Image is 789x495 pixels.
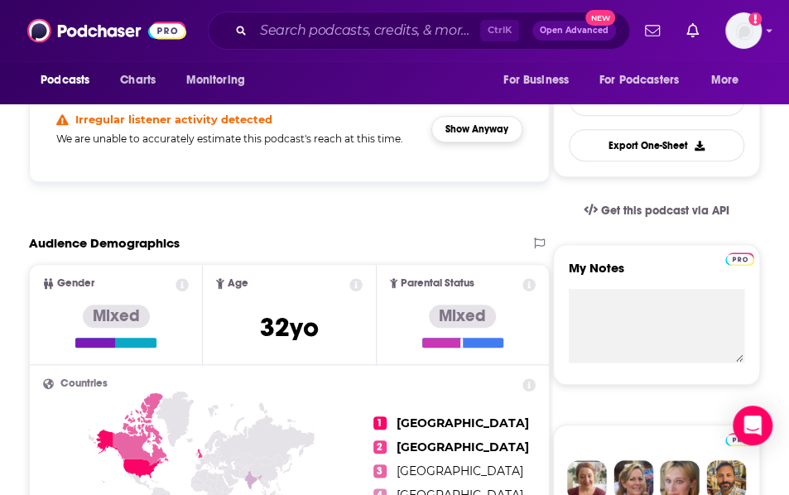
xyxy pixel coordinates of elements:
h5: We are unable to accurately estimate this podcast's reach at this time. [56,132,418,145]
div: Search podcasts, credits, & more... [208,12,630,50]
span: Gender [57,278,94,289]
button: open menu [492,65,589,96]
button: open menu [174,65,266,96]
span: For Business [503,69,569,92]
img: Podchaser - Follow, Share and Rate Podcasts [27,15,186,46]
div: Open Intercom Messenger [733,406,772,445]
span: 3 [373,464,387,478]
span: Podcasts [41,69,89,92]
span: Open Advanced [540,26,609,35]
h4: Irregular listener activity detected [75,113,272,126]
img: Podchaser Pro [725,433,754,446]
span: Age [228,278,248,289]
span: [GEOGRAPHIC_DATA] [397,464,523,478]
button: open menu [700,65,760,96]
button: Show Anyway [431,116,522,142]
button: Open AdvancedNew [532,21,616,41]
button: Export One-Sheet [569,129,744,161]
a: Show notifications dropdown [638,17,666,45]
span: 1 [373,416,387,430]
span: 2 [373,440,387,454]
span: [GEOGRAPHIC_DATA] [397,416,529,430]
div: Mixed [429,305,496,328]
a: Pro website [725,430,754,446]
span: 32 yo [260,311,319,344]
h2: Audience Demographics [29,235,180,251]
span: For Podcasters [599,69,679,92]
button: open menu [29,65,111,96]
span: Countries [60,378,108,389]
input: Search podcasts, credits, & more... [253,17,480,44]
svg: Add a profile image [748,12,762,26]
span: Get this podcast via API [601,204,729,218]
span: Ctrl K [480,20,519,41]
span: Monitoring [185,69,244,92]
span: More [711,69,739,92]
a: Get this podcast via API [570,190,743,231]
a: Charts [109,65,166,96]
img: Podchaser Pro [725,252,754,266]
span: Charts [120,69,156,92]
span: Logged in as gmalloy [725,12,762,49]
span: Parental Status [401,278,474,289]
label: My Notes [569,260,744,289]
a: Pro website [725,250,754,266]
a: Show notifications dropdown [680,17,705,45]
button: Show profile menu [725,12,762,49]
div: Mixed [83,305,150,328]
img: User Profile [725,12,762,49]
span: New [585,10,615,26]
span: [GEOGRAPHIC_DATA] [397,440,529,454]
button: open menu [589,65,703,96]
